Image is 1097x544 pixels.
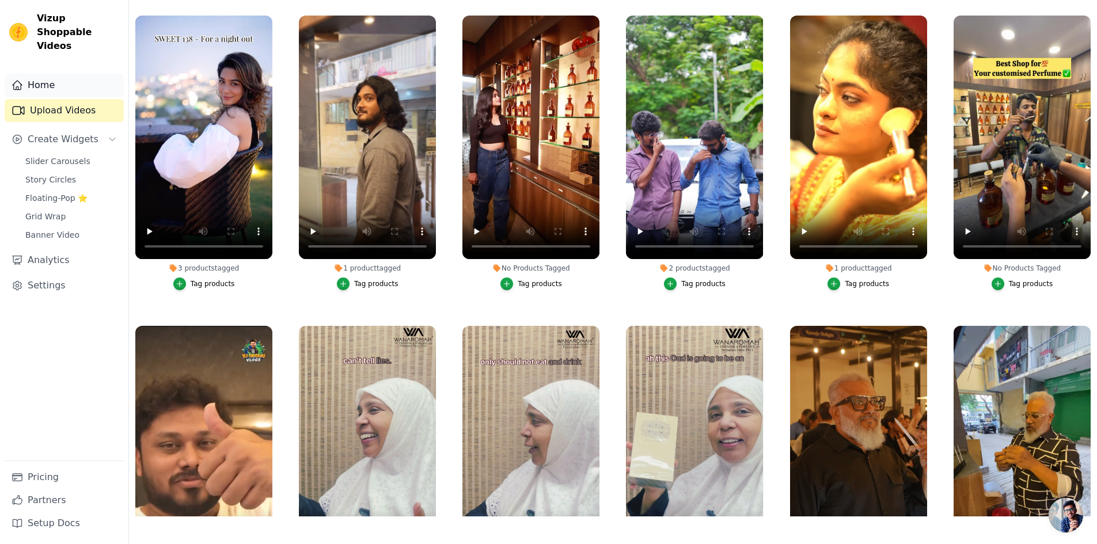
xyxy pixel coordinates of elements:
a: Upload Videos [5,99,124,122]
div: 1 product tagged [790,264,927,273]
img: Vizup [9,23,28,41]
a: Pricing [5,466,124,489]
a: Home [5,74,124,97]
span: Banner Video [25,229,79,241]
a: Settings [5,274,124,297]
a: Partners [5,489,124,512]
a: Banner Video [18,227,124,243]
div: 2 products tagged [626,264,763,273]
button: Tag products [500,277,562,290]
span: Slider Carousels [25,155,90,167]
div: 3 products tagged [135,264,272,273]
div: Tag products [518,279,562,288]
a: Analytics [5,249,124,272]
button: Tag products [173,277,235,290]
div: Tag products [1009,279,1053,288]
div: No Products Tagged [462,264,599,273]
div: No Products Tagged [954,264,1091,273]
div: Tag products [354,279,398,288]
button: Tag products [992,277,1053,290]
button: Create Widgets [5,128,124,151]
button: Tag products [664,277,726,290]
span: Vizup Shoppable Videos [37,12,119,53]
a: Story Circles [18,172,124,188]
div: Open chat [1049,498,1083,532]
a: Floating-Pop ⭐ [18,190,124,206]
span: Create Widgets [28,132,98,146]
button: Tag products [337,277,398,290]
span: Floating-Pop ⭐ [25,192,88,204]
span: Story Circles [25,174,76,185]
span: Grid Wrap [25,211,66,222]
button: Tag products [828,277,889,290]
div: Tag products [191,279,235,288]
div: Tag products [681,279,726,288]
a: Setup Docs [5,512,124,535]
div: Tag products [845,279,889,288]
a: Slider Carousels [18,153,124,169]
a: Grid Wrap [18,208,124,225]
div: 1 product tagged [299,264,436,273]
